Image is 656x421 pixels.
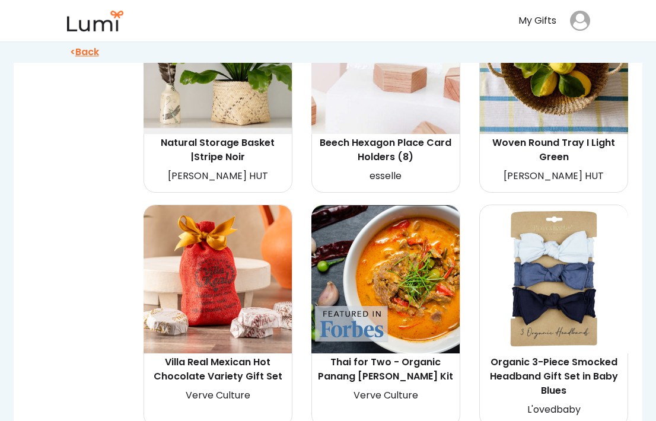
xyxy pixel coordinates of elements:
div: My Gifts [518,12,556,30]
div: [PERSON_NAME] HUT [482,168,626,185]
div: Verve Culture [145,387,290,404]
div: Beech Hexagon Place Card Holders (8) [313,136,458,164]
div: [PERSON_NAME] HUT [145,168,290,185]
div: esselle [313,168,458,185]
img: Mexican_Hot_Chocolate-2.jpg [144,205,292,353]
div: Organic 3-Piece Smocked Headband Gift Set in Baby Blues [482,355,626,398]
img: lumi-small.png [66,11,125,31]
img: VCTPCO_11.jpg [311,205,460,353]
div: Villa Real Mexican Hot Chocolate Variety Gift Set [145,355,290,384]
div: < [68,48,333,60]
div: Woven Round Tray I Light Green [482,136,626,164]
div: Thai for Two - Organic Panang [PERSON_NAME] Kit [313,355,458,384]
div: Verve Culture [313,387,458,404]
div: L'ovedbaby [482,401,626,419]
u: Back [75,45,99,59]
img: OR706_babyblues.jpg [480,205,628,353]
div: Natural Storage Basket |Stripe Noir [145,136,290,164]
